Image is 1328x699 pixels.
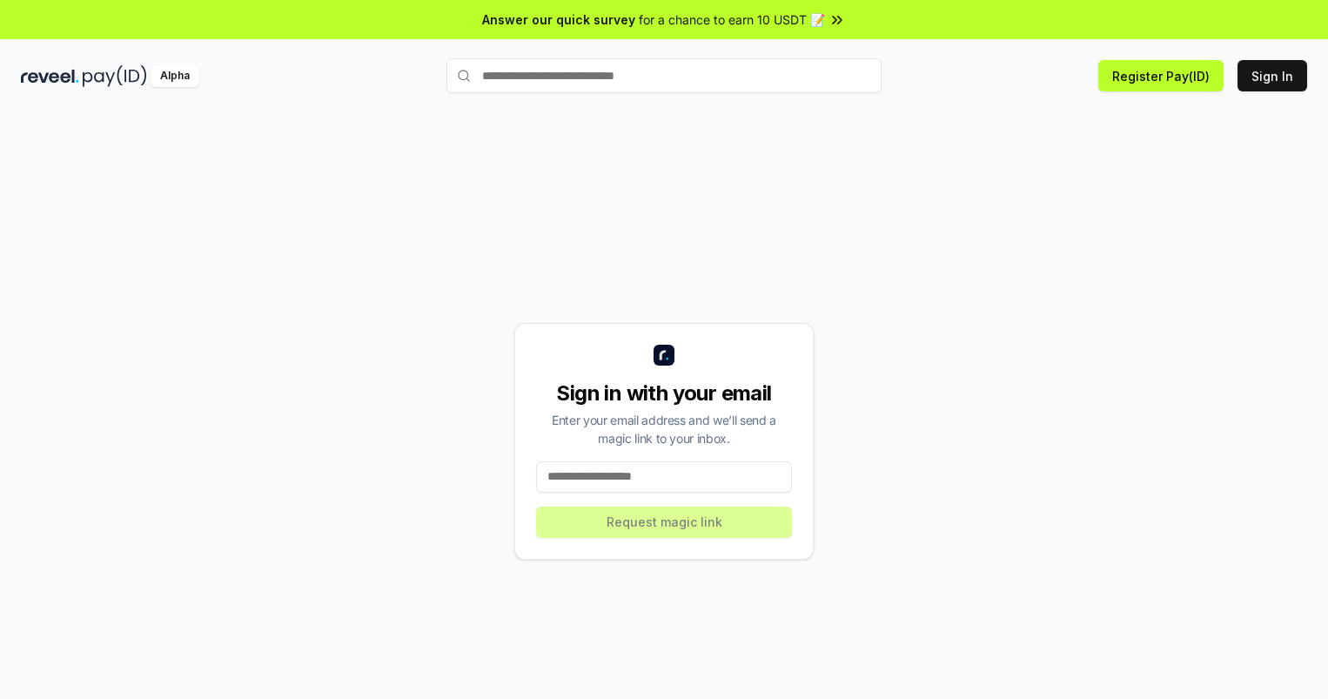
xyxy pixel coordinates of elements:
div: Enter your email address and we’ll send a magic link to your inbox. [536,411,792,447]
div: Sign in with your email [536,380,792,407]
img: reveel_dark [21,65,79,87]
button: Sign In [1237,60,1307,91]
img: pay_id [83,65,147,87]
span: for a chance to earn 10 USDT 📝 [639,10,825,29]
div: Alpha [151,65,199,87]
button: Register Pay(ID) [1098,60,1224,91]
img: logo_small [654,345,674,366]
span: Answer our quick survey [482,10,635,29]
